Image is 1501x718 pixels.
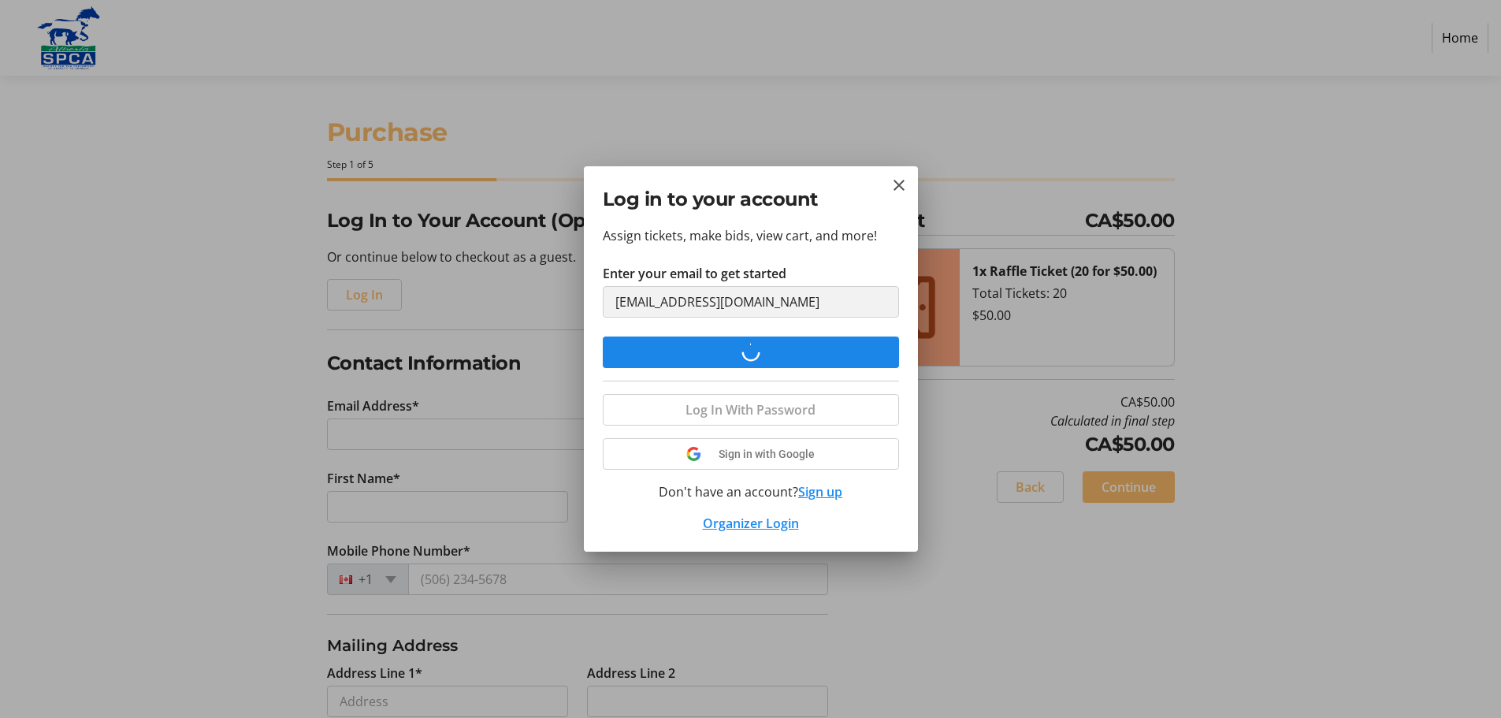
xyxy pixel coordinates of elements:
[603,286,899,318] input: Email Address
[703,515,799,532] a: Organizer Login
[603,482,899,501] div: Don't have an account?
[798,482,842,501] button: Sign up
[603,185,899,214] h2: Log in to your account
[890,176,908,195] button: Close
[603,264,786,283] label: Enter your email to get started
[603,226,899,245] p: Assign tickets, make bids, view cart, and more!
